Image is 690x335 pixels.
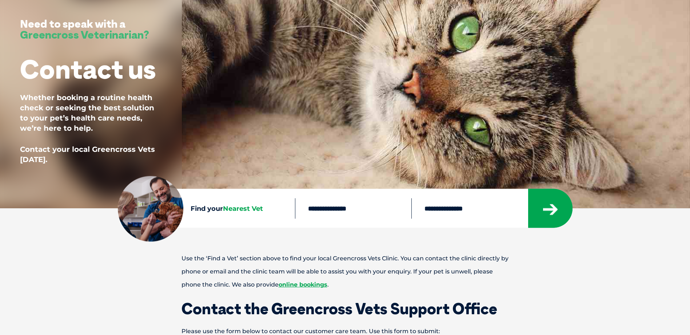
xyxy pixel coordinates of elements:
h4: Find your [191,205,295,212]
a: online bookings [279,281,327,288]
span: Greencross Veterinarian? [20,28,149,42]
h1: Contact the Greencross Vets Support Office [156,301,534,316]
h1: Contact us [20,55,156,83]
span: Nearest Vet [223,204,263,212]
p: Use the ‘Find a Vet’ section above to find your local Greencross Vets Clinic. You can contact the... [156,252,534,291]
h3: Need to speak with a [20,18,149,40]
p: Whether booking a routine health check or seeking the best solution to your pet’s health care nee... [20,92,162,133]
p: Contact your local Greencross Vets [DATE]. [20,144,162,165]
